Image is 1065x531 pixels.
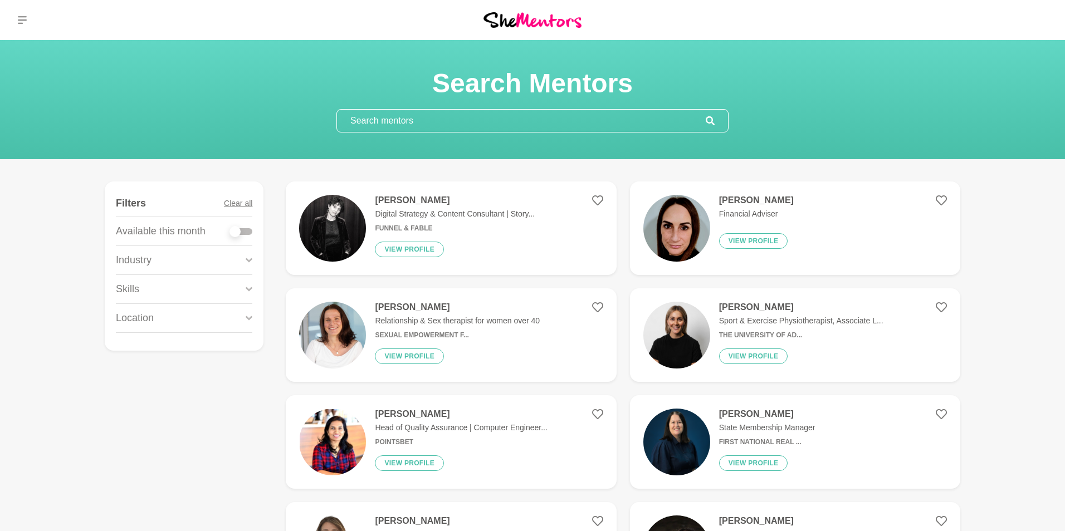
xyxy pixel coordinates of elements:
img: 59f335efb65c6b3f8f0c6c54719329a70c1332df-242x243.png [299,409,366,475]
img: She Mentors Logo [483,12,582,27]
h4: [PERSON_NAME] [375,409,547,420]
h4: [PERSON_NAME] [375,302,540,313]
p: Location [116,311,154,326]
h6: PointsBet [375,438,547,446]
a: [PERSON_NAME]Financial AdviserView profile [630,181,960,275]
h6: Funnel & Fable [375,224,535,233]
p: State Membership Manager [719,422,815,434]
p: Available this month [116,224,206,239]
h4: [PERSON_NAME] [375,515,538,527]
img: d6e4e6fb47c6b0833f5b2b80120bcf2f287bc3aa-2570x2447.jpg [299,302,366,368]
img: 1044fa7e6122d2a8171cf257dcb819e56f039831-1170x656.jpg [299,195,366,262]
p: Financial Adviser [719,208,794,220]
img: 069e74e823061df2a8545ae409222f10bd8cae5f-900x600.png [643,409,710,475]
button: Clear all [224,190,252,217]
h4: [PERSON_NAME] [375,195,535,206]
button: View profile [719,348,788,364]
a: Diana Philip [1025,7,1052,33]
img: 523c368aa158c4209afe732df04685bb05a795a5-1125x1128.jpg [643,302,710,368]
a: [PERSON_NAME]Digital Strategy & Content Consultant | Story...Funnel & FableView profile [286,181,616,275]
p: Industry [116,253,152,268]
h4: [PERSON_NAME] [719,302,883,313]
h4: [PERSON_NAME] [719,515,854,527]
button: View profile [375,455,444,471]
p: Head of Quality Assurance | Computer Engineer... [375,422,547,434]
button: View profile [375,348,444,364]
h6: First National Real ... [719,438,815,446]
a: [PERSON_NAME]Sport & Exercise Physiotherapist, Associate L...The University of Ad...View profile [630,288,960,382]
button: View profile [719,233,788,249]
a: [PERSON_NAME]State Membership ManagerFirst National Real ...View profile [630,395,960,489]
input: Search mentors [337,110,706,132]
p: Relationship & Sex therapist for women over 40 [375,315,540,327]
h6: Sexual Empowerment f... [375,331,540,340]
img: 2462cd17f0db61ae0eaf7f297afa55aeb6b07152-1255x1348.jpg [643,195,710,262]
button: View profile [375,242,444,257]
h4: [PERSON_NAME] [719,409,815,420]
h4: [PERSON_NAME] [719,195,794,206]
a: [PERSON_NAME]Relationship & Sex therapist for women over 40Sexual Empowerment f...View profile [286,288,616,382]
h1: Search Mentors [336,67,729,100]
h4: Filters [116,197,146,210]
h6: The University of Ad... [719,331,883,340]
button: View profile [719,455,788,471]
p: Sport & Exercise Physiotherapist, Associate L... [719,315,883,327]
p: Digital Strategy & Content Consultant | Story... [375,208,535,220]
p: Skills [116,282,139,297]
a: [PERSON_NAME]Head of Quality Assurance | Computer Engineer...PointsBetView profile [286,395,616,489]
